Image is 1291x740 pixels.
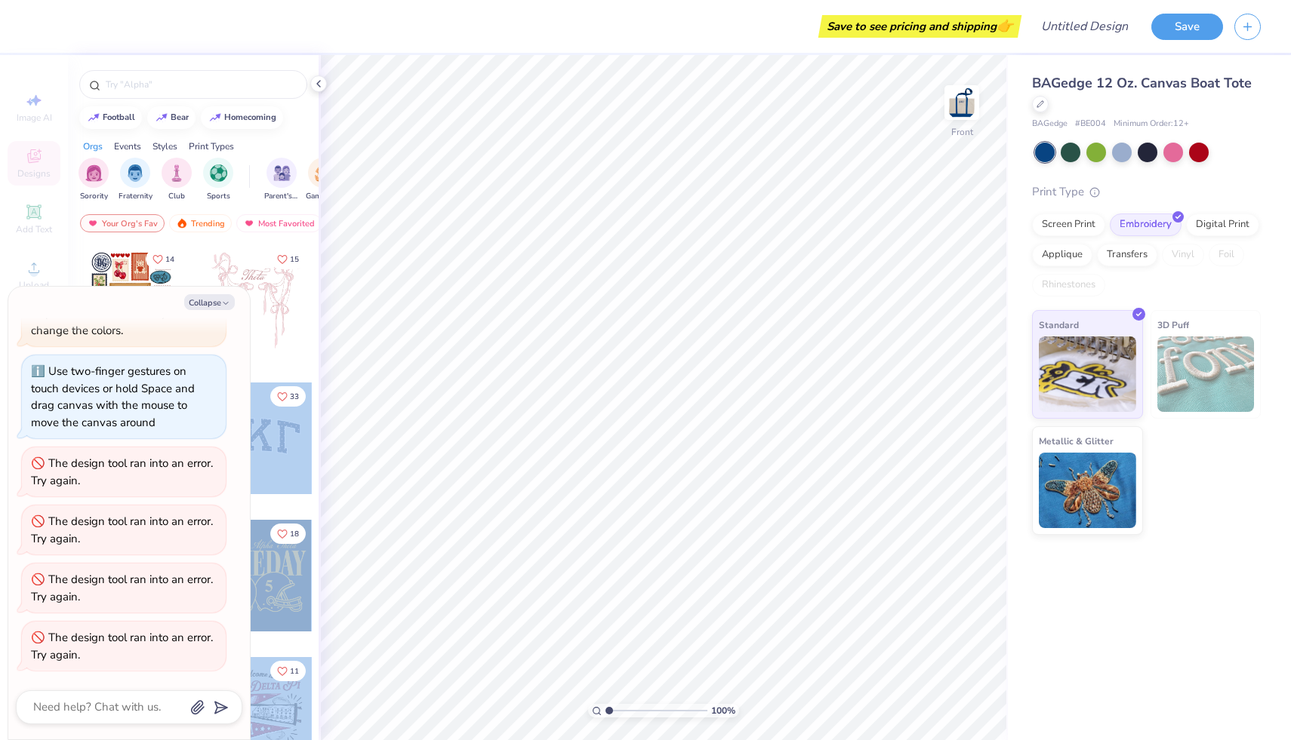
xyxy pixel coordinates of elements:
div: The design tool ran into an error. Try again. [31,572,213,604]
img: Game Day Image [315,164,332,182]
div: Orgs [83,140,103,153]
span: Parent's Weekend [264,191,299,202]
div: Vinyl [1162,244,1204,266]
div: Events [114,140,141,153]
div: Save to see pricing and shipping [822,15,1018,38]
div: Embroidery [1110,213,1182,236]
div: Print Type [1032,183,1261,201]
div: Styles [153,140,177,153]
div: Transfers [1097,244,1157,266]
span: 11 [290,668,299,675]
input: Untitled Design [1029,11,1140,41]
span: Standard [1039,317,1079,333]
span: Sorority [80,191,108,202]
button: Like [146,249,181,269]
button: filter button [162,158,192,202]
div: Kappa Kappa Gamma won’t let us print the trademarks if you change the colors. [31,289,207,338]
button: Like [270,386,306,407]
div: football [103,113,135,121]
button: Collapse [184,294,235,310]
div: Digital Print [1186,213,1259,236]
img: Standard [1039,336,1136,412]
span: Club [168,191,185,202]
div: Screen Print [1032,213,1105,236]
span: 15 [290,256,299,263]
span: 3D Puff [1157,317,1189,333]
div: The design tool ran into an error. Try again. [31,630,213,662]
img: Sports Image [210,164,227,182]
img: Front [947,88,977,118]
div: filter for Club [162,158,192,202]
img: Sorority Image [85,164,103,182]
div: Use two-finger gestures on touch devices or hold Space and drag canvas with the mouse to move the... [31,364,195,430]
span: 33 [290,393,299,401]
img: Metallic & Glitter [1039,453,1136,528]
button: filter button [264,158,299,202]
span: 18 [290,530,299,538]
button: Like [270,249,306,269]
img: trend_line.gif [88,113,100,122]
span: 100 % [711,704,735,717]
img: 3D Puff [1157,336,1255,412]
span: Game Day [306,191,340,202]
div: filter for Game Day [306,158,340,202]
button: football [79,106,142,129]
span: Sports [207,191,230,202]
div: Front [951,125,973,139]
button: filter button [306,158,340,202]
button: filter button [203,158,233,202]
img: Parent's Weekend Image [273,164,291,182]
input: Try "Alpha" [104,77,297,92]
img: trending.gif [176,218,188,229]
img: trend_line.gif [209,113,221,122]
div: Your Org's Fav [80,214,165,232]
button: homecoming [201,106,283,129]
span: BAGedge [1032,118,1068,130]
button: bear [147,106,196,129]
button: Save [1151,14,1223,40]
span: Fraternity [119,191,153,202]
button: Like [270,524,306,544]
div: Print Types [189,140,234,153]
div: The design tool ran into an error. Try again. [31,514,213,546]
div: Foil [1209,244,1244,266]
div: Most Favorited [236,214,322,232]
button: Like [270,661,306,681]
button: filter button [79,158,109,202]
img: Fraternity Image [127,164,143,182]
button: filter button [119,158,153,202]
div: filter for Sports [203,158,233,202]
span: # BE004 [1075,118,1106,130]
div: The design tool ran into an error. Try again. [31,456,213,488]
div: filter for Parent's Weekend [264,158,299,202]
div: bear [171,113,189,121]
img: Club Image [168,164,185,182]
span: BAGedge 12 Oz. Canvas Boat Tote [1032,74,1252,92]
div: filter for Fraternity [119,158,153,202]
img: trend_line.gif [156,113,168,122]
span: Metallic & Glitter [1039,433,1114,449]
div: Trending [169,214,232,232]
img: most_fav.gif [243,218,255,229]
span: 14 [165,256,174,263]
span: 👉 [997,17,1013,35]
div: Applique [1032,244,1092,266]
img: most_fav.gif [87,218,99,229]
div: homecoming [224,113,276,121]
div: Rhinestones [1032,274,1105,296]
div: filter for Sorority [79,158,109,202]
span: Minimum Order: 12 + [1114,118,1189,130]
